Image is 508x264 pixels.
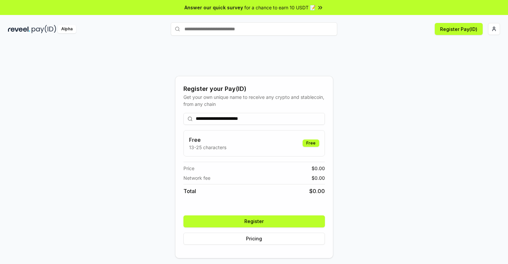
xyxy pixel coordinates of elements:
[183,187,196,195] span: Total
[183,233,325,245] button: Pricing
[309,187,325,195] span: $ 0.00
[183,84,325,94] div: Register your Pay(ID)
[189,144,226,151] p: 13-25 characters
[184,4,243,11] span: Answer our quick survey
[244,4,316,11] span: for a chance to earn 10 USDT 📝
[183,94,325,108] div: Get your own unique name to receive any crypto and stablecoin, from any chain
[8,25,30,33] img: reveel_dark
[312,165,325,172] span: $ 0.00
[183,165,194,172] span: Price
[189,136,226,144] h3: Free
[32,25,56,33] img: pay_id
[312,174,325,181] span: $ 0.00
[58,25,76,33] div: Alpha
[183,174,210,181] span: Network fee
[183,215,325,227] button: Register
[435,23,483,35] button: Register Pay(ID)
[303,139,319,147] div: Free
